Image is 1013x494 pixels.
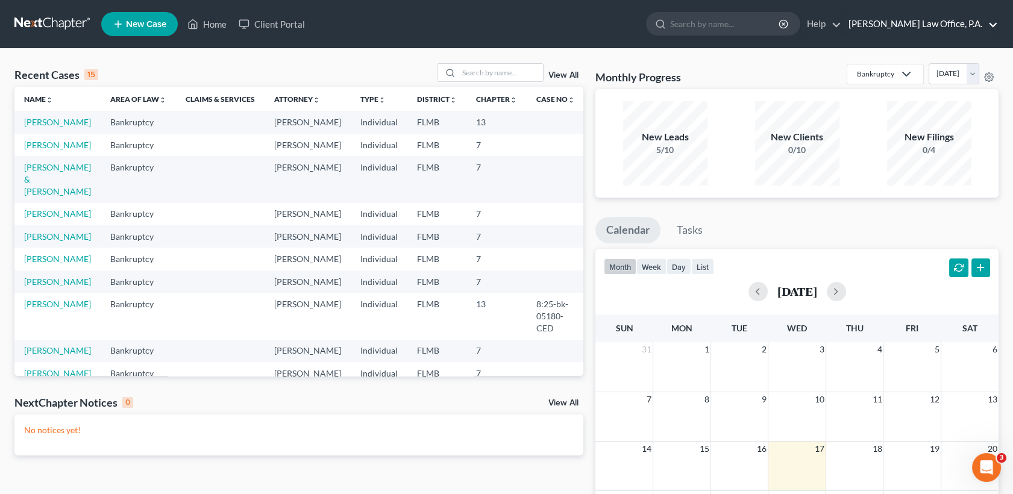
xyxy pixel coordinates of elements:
span: New Case [126,20,166,29]
button: day [666,258,691,275]
button: week [636,258,666,275]
td: 8:25-bk-05180-CED [527,293,585,339]
td: [PERSON_NAME] [265,156,351,202]
span: Sat [962,323,977,333]
span: 10 [814,392,826,407]
div: Recent Cases [14,67,98,82]
td: Individual [351,248,407,270]
td: 7 [466,156,527,202]
span: 7 [645,392,653,407]
span: 13 [986,392,999,407]
span: Thu [846,323,864,333]
span: 14 [641,442,653,456]
a: [PERSON_NAME] Law Office, P.A. [842,13,998,35]
td: Individual [351,270,407,293]
span: 17 [814,442,826,456]
td: [PERSON_NAME] [265,134,351,156]
span: Fri [906,323,918,333]
span: 18 [871,442,883,456]
td: Bankruptcy [101,156,176,202]
i: unfold_more [378,96,386,104]
td: 7 [466,270,527,293]
td: [PERSON_NAME] [265,270,351,293]
div: 0/10 [755,144,839,156]
td: 13 [466,293,527,339]
a: Chapterunfold_more [476,95,517,104]
span: 11 [871,392,883,407]
td: Bankruptcy [101,362,176,384]
a: Calendar [595,217,660,243]
a: [PERSON_NAME] [24,117,91,127]
td: FLMB [407,362,466,384]
i: unfold_more [568,96,575,104]
td: Bankruptcy [101,248,176,270]
td: [PERSON_NAME] [265,203,351,225]
span: Wed [787,323,807,333]
span: 31 [641,342,653,357]
td: FLMB [407,134,466,156]
a: Case Nounfold_more [536,95,575,104]
div: New Clients [755,130,839,144]
td: [PERSON_NAME] [265,111,351,133]
a: Home [181,13,233,35]
a: [PERSON_NAME] [24,254,91,264]
button: list [691,258,714,275]
span: 1 [703,342,710,357]
td: 7 [466,134,527,156]
td: FLMB [407,156,466,202]
td: Bankruptcy [101,340,176,362]
i: unfold_more [510,96,517,104]
td: Individual [351,362,407,384]
input: Search by name... [459,64,543,81]
td: Individual [351,293,407,339]
td: FLMB [407,293,466,339]
td: 13 [466,111,527,133]
div: NextChapter Notices [14,395,133,410]
a: [PERSON_NAME] [24,231,91,242]
a: [PERSON_NAME] [24,345,91,355]
span: 5 [933,342,941,357]
a: [PERSON_NAME] & [PERSON_NAME] [24,162,91,196]
td: Individual [351,156,407,202]
a: [PERSON_NAME] [24,277,91,287]
iframe: Intercom live chat [972,453,1001,482]
td: 7 [466,248,527,270]
td: Bankruptcy [101,270,176,293]
span: 9 [761,392,768,407]
td: FLMB [407,270,466,293]
span: Tue [732,323,747,333]
th: Claims & Services [176,87,265,111]
td: 7 [466,362,527,384]
a: Typeunfold_more [360,95,386,104]
a: Nameunfold_more [24,95,53,104]
div: Bankruptcy [857,69,894,79]
a: View All [548,399,579,407]
a: [PERSON_NAME] [24,140,91,150]
td: Individual [351,203,407,225]
td: FLMB [407,203,466,225]
td: Bankruptcy [101,134,176,156]
td: [PERSON_NAME] [265,340,351,362]
a: View All [548,71,579,80]
span: 19 [929,442,941,456]
p: No notices yet! [24,424,574,436]
i: unfold_more [450,96,457,104]
td: 7 [466,340,527,362]
td: Bankruptcy [101,225,176,248]
td: Bankruptcy [101,293,176,339]
span: 6 [991,342,999,357]
a: [PERSON_NAME] [24,368,91,378]
input: Search by name... [670,13,780,35]
div: 0/4 [887,144,971,156]
i: unfold_more [313,96,320,104]
td: 7 [466,225,527,248]
h2: [DATE] [777,285,817,298]
span: Mon [671,323,692,333]
i: unfold_more [46,96,53,104]
span: 2 [761,342,768,357]
span: 4 [876,342,883,357]
span: 15 [698,442,710,456]
td: FLMB [407,111,466,133]
div: 5/10 [623,144,707,156]
div: 0 [122,397,133,408]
